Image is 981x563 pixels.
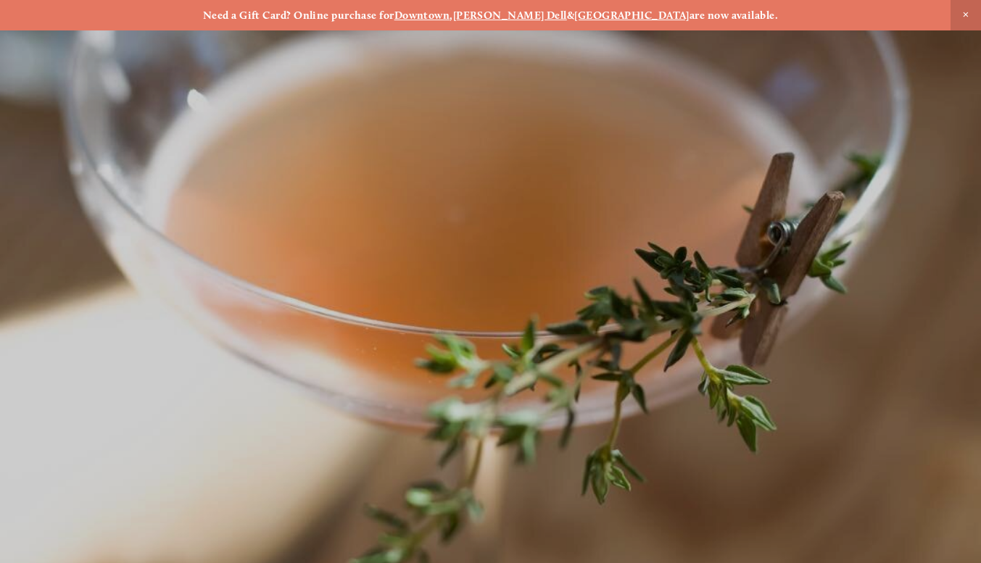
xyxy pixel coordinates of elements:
strong: , [450,9,452,22]
a: Downtown [394,9,450,22]
a: [GEOGRAPHIC_DATA] [574,9,690,22]
strong: & [567,9,574,22]
a: [PERSON_NAME] Dell [453,9,567,22]
strong: are now available. [690,9,778,22]
strong: Need a Gift Card? Online purchase for [203,9,394,22]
